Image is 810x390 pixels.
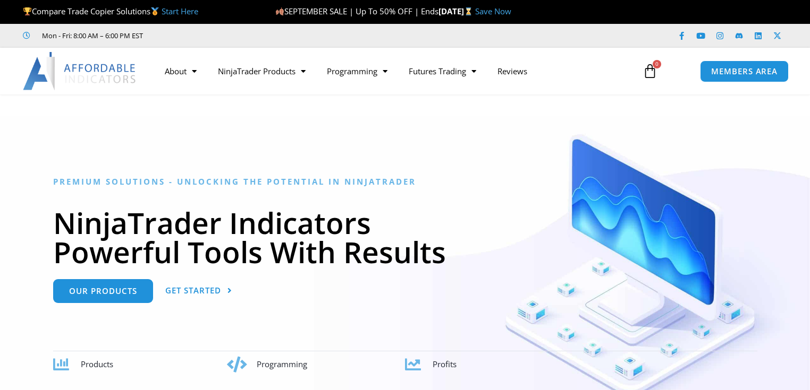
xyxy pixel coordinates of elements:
h1: NinjaTrader Indicators Powerful Tools With Results [53,208,757,266]
span: Programming [257,359,307,369]
a: 0 [627,56,673,86]
span: Mon - Fri: 8:00 AM – 6:00 PM EST [39,29,143,42]
span: Our Products [69,287,137,295]
a: About [154,59,207,83]
a: Our Products [53,279,153,303]
iframe: Customer reviews powered by Trustpilot [158,30,317,41]
a: Programming [316,59,398,83]
span: SEPTEMBER SALE | Up To 50% OFF | Ends [275,6,438,16]
span: MEMBERS AREA [711,67,778,75]
a: Get Started [165,279,232,303]
img: 🍂 [276,7,284,15]
a: Reviews [487,59,538,83]
img: 🥇 [151,7,159,15]
span: Compare Trade Copier Solutions [23,6,198,16]
a: MEMBERS AREA [700,60,789,82]
span: Profits [433,359,457,369]
span: 0 [653,60,661,68]
a: Save Now [475,6,511,16]
nav: Menu [154,59,632,83]
img: 🏆 [23,7,31,15]
a: Futures Trading [398,59,487,83]
img: ⌛ [465,7,473,15]
strong: [DATE] [438,6,475,16]
a: Start Here [162,6,198,16]
a: NinjaTrader Products [207,59,316,83]
span: Products [81,359,113,369]
img: LogoAI | Affordable Indicators – NinjaTrader [23,52,137,90]
h6: Premium Solutions - Unlocking the Potential in NinjaTrader [53,177,757,187]
span: Get Started [165,287,221,294]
